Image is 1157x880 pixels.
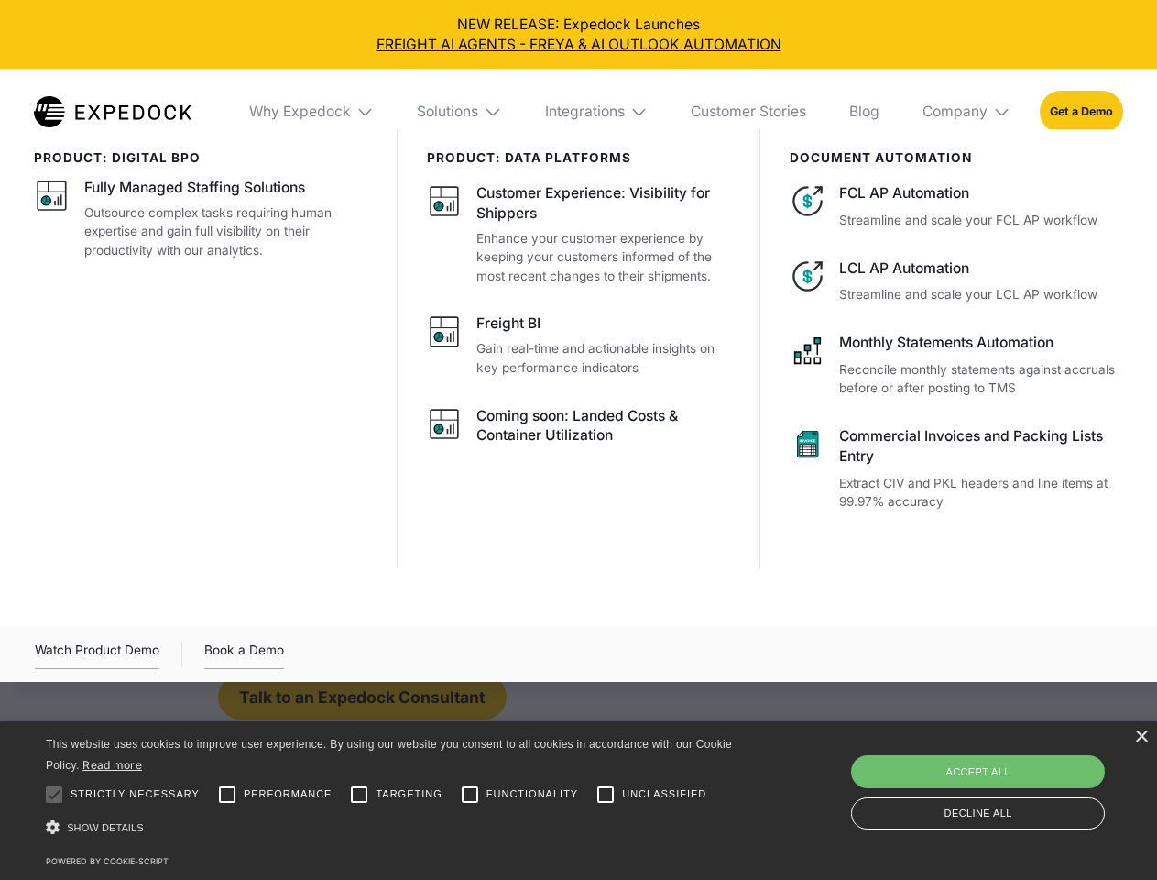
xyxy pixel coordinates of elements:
div: Integrations [530,69,662,155]
a: LCL AP AutomationStreamline and scale your LCL AP workflow [790,258,1123,304]
a: Commercial Invoices and Packing Lists EntryExtract CIV and PKL headers and line items at 99.97% a... [790,426,1123,511]
div: Why Expedock [235,69,388,155]
p: Streamline and scale your FCL AP workflow [839,211,1122,230]
a: Fully Managed Staffing SolutionsOutsource complex tasks requiring human expertise and gain full v... [34,178,368,259]
a: Blog [835,69,893,155]
a: Powered by cookie-script [46,856,169,866]
div: document automation [790,150,1123,165]
a: FREIGHT AI AGENTS - FREYA & AI OUTLOOK AUTOMATION [15,35,1143,55]
div: Company [908,69,1025,155]
span: Functionality [486,786,578,802]
div: product: digital bpo [34,150,368,165]
div: Company [922,103,988,121]
div: Monthly Statements Automation [839,333,1122,353]
div: PRODUCT: data platforms [427,150,732,165]
span: This website uses cookies to improve user experience. By using our website you consent to all coo... [46,738,732,772]
div: Watch Product Demo [35,640,159,669]
p: Outsource complex tasks requiring human expertise and gain full visibility on their productivity ... [84,203,368,260]
p: Gain real-time and actionable insights on key performance indicators [476,339,731,377]
div: NEW RELEASE: Expedock Launches [15,15,1143,55]
span: Targeting [376,786,442,802]
a: Read more [82,758,142,772]
a: open lightbox [35,640,159,669]
div: Coming soon: Landed Costs & Container Utilization [476,406,731,446]
div: Solutions [403,69,517,155]
div: FCL AP Automation [839,183,1122,203]
a: Monthly Statements AutomationReconcile monthly statements against accruals before or after postin... [790,333,1123,398]
span: Strictly necessary [71,786,200,802]
p: Streamline and scale your LCL AP workflow [839,285,1122,304]
span: Performance [244,786,333,802]
a: Coming soon: Landed Costs & Container Utilization [427,406,732,452]
div: Why Expedock [249,103,351,121]
iframe: Chat Widget [852,682,1157,880]
div: Integrations [545,103,625,121]
div: Freight BI [476,313,540,334]
span: Unclassified [622,786,706,802]
p: Enhance your customer experience by keeping your customers informed of the most recent changes to... [476,229,731,286]
a: Customer Experience: Visibility for ShippersEnhance your customer experience by keeping your cust... [427,183,732,285]
p: Extract CIV and PKL headers and line items at 99.97% accuracy [839,474,1122,511]
a: Get a Demo [1040,91,1123,132]
div: Commercial Invoices and Packing Lists Entry [839,426,1122,467]
a: Customer Stories [676,69,820,155]
p: Reconcile monthly statements against accruals before or after posting to TMS [839,360,1122,398]
div: Customer Experience: Visibility for Shippers [476,183,731,224]
div: LCL AP Automation [839,258,1122,279]
div: Show details [46,816,738,841]
a: FCL AP AutomationStreamline and scale your FCL AP workflow [790,183,1123,229]
a: Freight BIGain real-time and actionable insights on key performance indicators [427,313,732,377]
a: Book a Demo [204,640,284,669]
div: Solutions [417,103,478,121]
span: Show details [67,822,144,833]
div: Fully Managed Staffing Solutions [84,178,305,198]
